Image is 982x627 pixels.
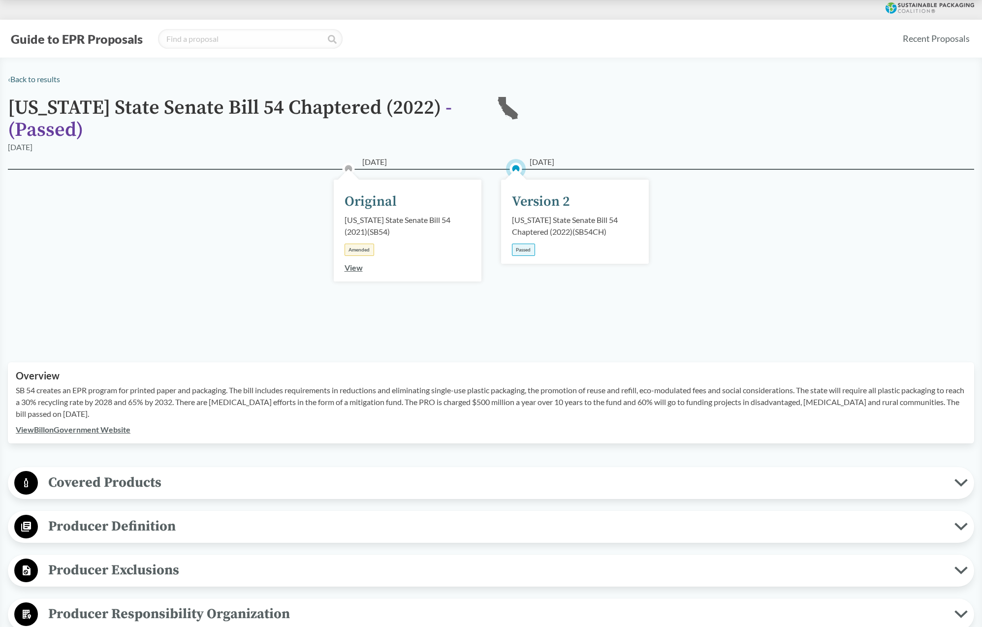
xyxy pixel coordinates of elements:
button: Producer Definition [11,514,971,539]
span: - ( Passed ) [8,95,452,142]
span: Producer Exclusions [38,559,954,581]
button: Producer Responsibility Organization [11,602,971,627]
h1: [US_STATE] State Senate Bill 54 Chaptered (2022) [8,97,480,141]
button: Guide to EPR Proposals [8,31,146,47]
div: Version 2 [512,191,570,212]
span: Producer Responsibility Organization [38,603,954,625]
div: Original [345,191,397,212]
input: Find a proposal [158,29,343,49]
a: ‹Back to results [8,74,60,84]
div: [US_STATE] State Senate Bill 54 Chaptered (2022) ( SB54CH ) [512,214,638,238]
button: Producer Exclusions [11,558,971,583]
div: [US_STATE] State Senate Bill 54 (2021) ( SB54 ) [345,214,471,238]
div: [DATE] [8,141,32,153]
a: Recent Proposals [898,28,974,50]
button: Covered Products [11,470,971,496]
a: ViewBillonGovernment Website [16,425,130,434]
div: Amended [345,244,374,256]
span: Producer Definition [38,515,954,537]
span: [DATE] [362,156,387,168]
div: Passed [512,244,535,256]
span: Covered Products [38,471,954,494]
h2: Overview [16,370,966,381]
p: SB 54 creates an EPR program for printed paper and packaging. The bill includes requirements in r... [16,384,966,420]
a: View [345,263,363,272]
span: [DATE] [530,156,554,168]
